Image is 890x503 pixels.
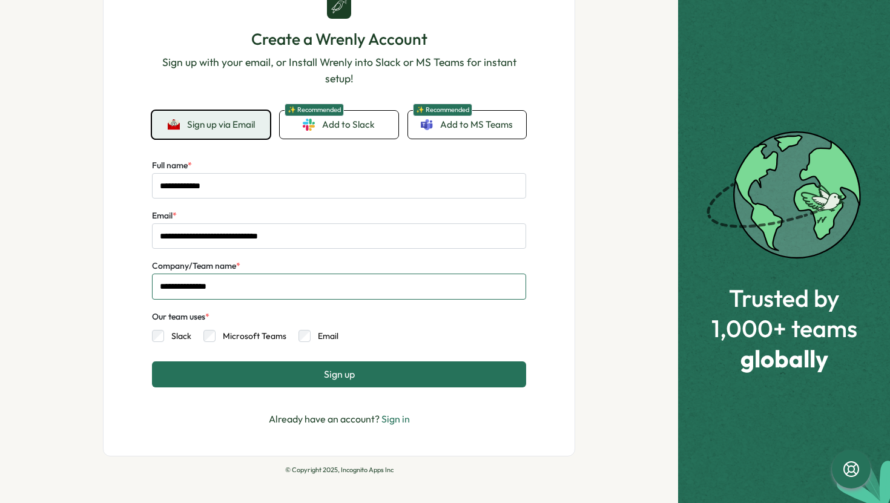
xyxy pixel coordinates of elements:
[413,104,472,116] span: ✨ Recommended
[152,111,270,139] button: Sign up via Email
[280,111,398,139] a: ✨ RecommendedAdd to Slack
[311,330,338,342] label: Email
[216,330,286,342] label: Microsoft Teams
[269,412,410,427] p: Already have an account?
[711,284,857,311] span: Trusted by
[152,260,240,273] label: Company/Team name
[152,311,209,324] div: Our team uses
[164,330,191,342] label: Slack
[152,209,177,223] label: Email
[381,413,410,425] a: Sign in
[324,369,355,380] span: Sign up
[711,345,857,372] span: globally
[408,111,526,139] a: ✨ RecommendedAdd to MS Teams
[711,315,857,341] span: 1,000+ teams
[440,118,513,131] span: Add to MS Teams
[152,28,526,50] h1: Create a Wrenly Account
[187,119,255,130] span: Sign up via Email
[152,361,526,387] button: Sign up
[103,466,575,474] p: © Copyright 2025, Incognito Apps Inc
[152,54,526,87] p: Sign up with your email, or Install Wrenly into Slack or MS Teams for instant setup!
[152,159,192,173] label: Full name
[285,104,344,116] span: ✨ Recommended
[322,118,375,131] span: Add to Slack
